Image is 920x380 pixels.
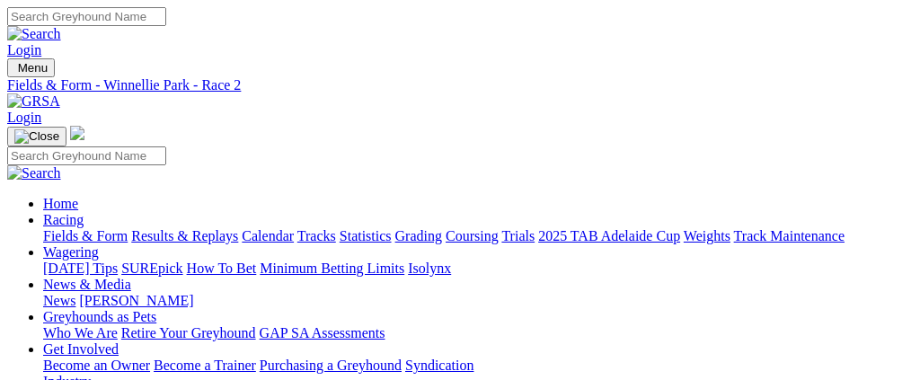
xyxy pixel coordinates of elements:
a: How To Bet [187,261,257,276]
a: Isolynx [408,261,451,276]
a: Login [7,110,41,125]
a: Results & Replays [131,228,238,243]
a: Login [7,42,41,57]
a: Purchasing a Greyhound [260,358,402,373]
div: Racing [43,228,899,244]
a: Coursing [446,228,499,243]
img: Search [7,26,61,42]
input: Search [7,146,166,165]
a: Weights [684,228,730,243]
div: Greyhounds as Pets [43,325,899,341]
img: GRSA [7,93,60,110]
div: News & Media [43,293,899,309]
a: Statistics [340,228,392,243]
input: Search [7,7,166,26]
a: Grading [395,228,442,243]
a: [PERSON_NAME] [79,293,193,308]
a: Trials [501,228,535,243]
a: Home [43,196,78,211]
a: Fields & Form [43,228,128,243]
a: Track Maintenance [734,228,845,243]
a: 2025 TAB Adelaide Cup [538,228,680,243]
a: News & Media [43,277,131,292]
a: Minimum Betting Limits [260,261,404,276]
img: Search [7,165,61,181]
a: Retire Your Greyhound [121,325,256,340]
a: Who We Are [43,325,118,340]
button: Toggle navigation [7,127,66,146]
a: Become a Trainer [154,358,256,373]
a: Racing [43,212,84,227]
a: Tracks [297,228,336,243]
a: Syndication [405,358,473,373]
a: Become an Owner [43,358,150,373]
a: GAP SA Assessments [260,325,385,340]
a: Wagering [43,244,99,260]
div: Get Involved [43,358,899,374]
button: Toggle navigation [7,58,55,77]
a: News [43,293,75,308]
div: Wagering [43,261,899,277]
span: Menu [18,61,48,75]
a: Greyhounds as Pets [43,309,156,324]
img: logo-grsa-white.png [70,126,84,140]
a: Calendar [242,228,294,243]
img: Close [14,129,59,144]
a: Get Involved [43,341,119,357]
a: [DATE] Tips [43,261,118,276]
a: Fields & Form - Winnellie Park - Race 2 [7,77,899,93]
a: SUREpick [121,261,182,276]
